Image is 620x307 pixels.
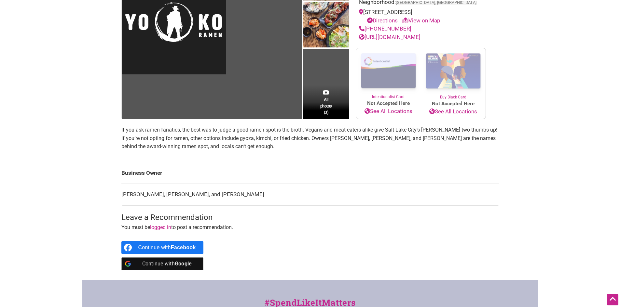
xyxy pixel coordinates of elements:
[359,34,420,40] a: [URL][DOMAIN_NAME]
[171,245,196,250] b: Facebook
[121,241,204,254] a: Continue with <b>Facebook</b>
[150,224,171,230] a: logged in
[175,261,192,267] b: Google
[121,162,499,184] td: Business Owner
[138,241,196,254] div: Continue with
[421,100,486,108] span: Not Accepted Here
[121,184,499,206] td: [PERSON_NAME], [PERSON_NAME], and [PERSON_NAME]
[121,212,499,223] h3: Leave a Recommendation
[121,223,499,232] p: You must be to post a recommendation.
[367,17,398,24] a: Directions
[121,257,204,270] a: Continue with <b>Google</b>
[402,17,440,24] a: View on Map
[121,126,499,151] p: If you ask ramen fanatics, the best was to judge a good ramen spot is the broth. Vegans and meat-...
[607,294,618,305] div: Scroll Back to Top
[138,257,196,270] div: Continue with
[356,100,421,107] span: Not Accepted Here
[396,1,476,5] span: [GEOGRAPHIC_DATA], [GEOGRAPHIC_DATA]
[356,48,421,100] a: Intentionalist Card
[356,48,421,94] img: Intentionalist Card
[356,107,421,116] a: See All Locations
[421,108,486,116] a: See All Locations
[421,48,486,94] img: Buy Black Card
[359,25,411,32] a: [PHONE_NUMBER]
[421,48,486,100] a: Buy Black Card
[320,96,332,115] span: All photos (3)
[359,8,483,25] div: [STREET_ADDRESS]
